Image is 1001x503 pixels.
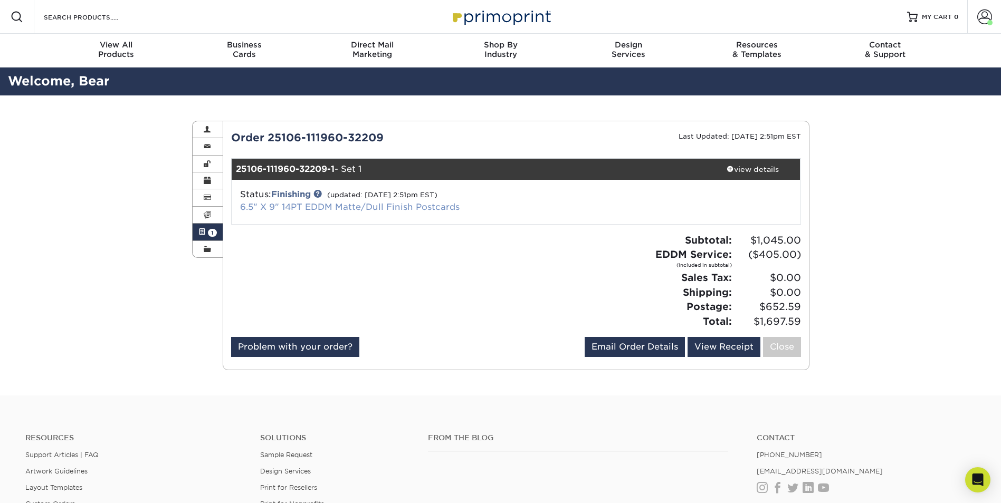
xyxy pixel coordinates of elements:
strong: Shipping: [683,286,732,298]
a: View Receipt [688,337,760,357]
span: MY CART [922,13,952,22]
div: Status: [232,188,611,214]
a: BusinessCards [180,34,308,67]
a: Resources& Templates [693,34,821,67]
a: View AllProducts [52,34,180,67]
a: [PHONE_NUMBER] [757,451,822,459]
a: Close [763,337,801,357]
a: Problem with your order? [231,337,359,357]
strong: EDDM Service: [655,248,732,268]
span: $1,697.59 [735,314,801,329]
a: view details [706,159,800,180]
img: Primoprint [448,5,554,28]
div: Order 25106-111960-32209 [223,130,516,146]
a: DesignServices [565,34,693,67]
input: SEARCH PRODUCTS..... [43,11,146,23]
span: Business [180,40,308,50]
div: Marketing [308,40,436,59]
a: Finishing [271,189,311,199]
a: 1 [193,224,223,240]
a: Email Order Details [585,337,685,357]
div: & Support [821,40,949,59]
small: Last Updated: [DATE] 2:51pm EST [679,132,801,140]
div: Services [565,40,693,59]
a: Print for Resellers [260,483,317,491]
span: $0.00 [735,270,801,285]
span: Direct Mail [308,40,436,50]
div: Cards [180,40,308,59]
span: Resources [693,40,821,50]
a: Contact [757,433,976,442]
div: view details [706,164,800,175]
div: Open Intercom Messenger [965,467,990,492]
a: Direct MailMarketing [308,34,436,67]
span: $0.00 [735,285,801,300]
div: Industry [436,40,565,59]
h4: Resources [25,433,244,442]
div: & Templates [693,40,821,59]
span: Design [565,40,693,50]
strong: Postage: [687,301,732,312]
span: Shop By [436,40,565,50]
strong: 25106-111960-32209-1 [236,164,335,174]
span: Contact [821,40,949,50]
div: - Set 1 [232,159,706,180]
h4: Solutions [260,433,412,442]
strong: Subtotal: [685,234,732,246]
h4: From the Blog [428,433,728,442]
span: 1 [208,229,217,237]
a: Design Services [260,467,311,475]
a: [EMAIL_ADDRESS][DOMAIN_NAME] [757,467,883,475]
span: View All [52,40,180,50]
strong: Sales Tax: [681,272,732,283]
span: $1,045.00 [735,233,801,248]
small: (updated: [DATE] 2:51pm EST) [327,191,437,199]
strong: Total: [703,315,732,327]
small: (included in subtotal) [655,262,732,269]
a: Support Articles | FAQ [25,451,99,459]
span: ($405.00) [735,247,801,262]
a: Shop ByIndustry [436,34,565,67]
a: 6.5" X 9" 14PT EDDM Matte/Dull Finish Postcards [240,202,460,212]
a: Sample Request [260,451,312,459]
a: Contact& Support [821,34,949,67]
span: 0 [954,13,959,21]
div: Products [52,40,180,59]
span: $652.59 [735,299,801,314]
